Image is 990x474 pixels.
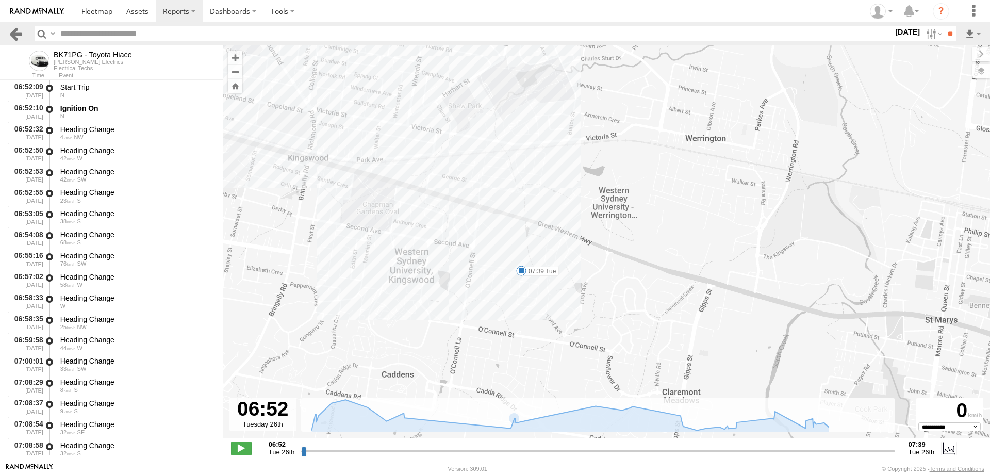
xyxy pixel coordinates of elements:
[8,355,44,374] div: 07:00:01 [DATE]
[60,303,65,309] span: Heading: 285
[60,399,213,408] div: Heading Change
[60,146,213,155] div: Heading Change
[8,397,44,416] div: 07:08:37 [DATE]
[77,324,87,330] span: Heading: 315
[54,59,132,65] div: [PERSON_NAME] Electrics
[231,442,252,455] label: Play/Stop
[77,366,87,372] span: Heading: 232
[77,282,82,288] span: Heading: 249
[60,335,213,345] div: Heading Change
[60,167,213,176] div: Heading Change
[77,218,81,224] span: Heading: 159
[60,387,73,393] span: 8
[54,51,132,59] div: BK71PG - Toyota Hiace - View Asset History
[60,429,76,435] span: 32
[74,134,83,140] span: Heading: 306
[8,207,44,226] div: 06:53:05 [DATE]
[60,239,76,246] span: 68
[77,260,87,267] span: Heading: 219
[8,187,44,206] div: 06:52:55 [DATE]
[922,26,944,41] label: Search Filter Options
[60,282,76,288] span: 58
[60,113,64,119] span: Heading: 339
[60,125,213,134] div: Heading Change
[60,218,76,224] span: 38
[8,166,44,185] div: 06:52:53 [DATE]
[60,104,213,113] div: Ignition On
[77,176,87,183] span: Heading: 241
[918,399,982,422] div: 0
[8,376,44,395] div: 07:08:29 [DATE]
[77,155,82,161] span: Heading: 276
[60,315,213,324] div: Heading Change
[228,51,242,64] button: Zoom in
[60,188,213,197] div: Heading Change
[8,144,44,164] div: 06:52:50 [DATE]
[521,267,559,276] label: 07:39 Tue
[60,420,213,429] div: Heading Change
[228,79,242,93] button: Zoom Home
[60,83,213,92] div: Start Trip
[930,466,984,472] a: Terms and Conditions
[74,408,77,414] span: Heading: 163
[8,271,44,290] div: 06:57:02 [DATE]
[8,439,44,459] div: 07:08:58 [DATE]
[6,464,53,474] a: Visit our Website
[60,155,76,161] span: 42
[10,8,64,15] img: rand-logo.svg
[269,440,295,448] strong: 06:52
[933,3,949,20] i: ?
[228,64,242,79] button: Zoom out
[882,466,984,472] div: © Copyright 2025 -
[8,313,44,332] div: 06:58:35 [DATE]
[8,102,44,121] div: 06:52:10 [DATE]
[964,26,982,41] label: Export results as...
[60,134,73,140] span: 4
[74,387,77,393] span: Heading: 202
[448,466,487,472] div: Version: 309.01
[8,250,44,269] div: 06:55:16 [DATE]
[60,441,213,450] div: Heading Change
[893,26,922,38] label: [DATE]
[60,378,213,387] div: Heading Change
[909,440,935,448] strong: 07:39
[60,366,76,372] span: 33
[59,73,223,78] div: Event
[60,176,76,183] span: 42
[60,272,213,282] div: Heading Change
[60,198,76,204] span: 23
[8,81,44,100] div: 06:52:09 [DATE]
[8,123,44,142] div: 06:52:32 [DATE]
[60,92,64,98] span: Heading: 339
[8,228,44,248] div: 06:54:08 [DATE]
[8,418,44,437] div: 07:08:54 [DATE]
[77,239,81,246] span: Heading: 189
[60,209,213,218] div: Heading Change
[60,408,73,414] span: 9
[60,293,213,303] div: Heading Change
[8,26,23,41] a: Back to previous Page
[909,448,935,456] span: Tue 26th Aug 2025
[269,448,295,456] span: Tue 26th Aug 2025
[60,251,213,260] div: Heading Change
[77,450,81,456] span: Heading: 170
[60,260,76,267] span: 76
[77,198,81,204] span: Heading: 196
[8,73,44,78] div: Time
[54,65,132,71] div: Electrical Techs
[60,345,76,351] span: 44
[60,356,213,366] div: Heading Change
[8,292,44,311] div: 06:58:33 [DATE]
[60,230,213,239] div: Heading Change
[866,4,896,19] div: Tom Tozer
[60,324,76,330] span: 25
[77,429,85,435] span: Heading: 129
[8,334,44,353] div: 06:59:58 [DATE]
[77,345,82,351] span: Heading: 267
[48,26,57,41] label: Search Query
[60,450,76,456] span: 32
